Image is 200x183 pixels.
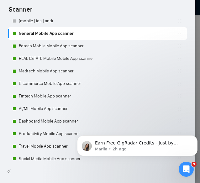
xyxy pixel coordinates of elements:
a: REAL ESTATE Mobile Mobile App scanner [19,52,177,65]
li: Medtech Mobile App scanner [8,65,187,77]
span: holder [177,69,182,74]
li: REAL ESTATE Mobile Mobile App scanner [8,52,187,65]
span: holder [177,18,182,24]
li: (mobile | ios | andr [8,15,187,27]
a: Social Media Mobile App scanner [19,153,177,165]
li: Social Media Mobile App scanner [8,153,187,165]
li: General Mobile App scanner [8,27,187,40]
span: holder [177,94,182,99]
iframe: Intercom live chat [179,162,194,177]
span: holder [177,119,182,124]
span: holder [177,31,182,36]
a: Medtech Mobile App scanner [19,65,177,77]
a: Edtech Mobile Mobile App scanner [19,40,177,52]
a: Fintech Mobile App scanner [19,90,177,102]
span: holder [177,81,182,86]
li: Dashboard Mobile App scanner [8,115,187,128]
li: Fintech Mobile App scanner [8,90,187,102]
a: E-commerce Mobile App scanner [19,77,177,90]
iframe: Intercom notifications message [75,122,200,166]
span: holder [177,106,182,111]
li: Edtech Mobile Mobile App scanner [8,40,187,52]
a: AI/ML Mobile App scanner [19,102,177,115]
a: Productivity Mobile App scanner [19,128,177,140]
span: Scanner [4,5,37,18]
li: AI/ML Mobile App scanner [8,102,187,115]
span: double-left [7,168,13,175]
li: E-commerce Mobile App scanner [8,77,187,90]
span: holder [177,44,182,49]
a: Dashboard Mobile App scanner [19,115,177,128]
span: 9 [192,162,197,167]
a: General Mobile App scanner [19,27,177,40]
span: holder [177,56,182,61]
a: (mobile | ios | andr [19,15,177,27]
a: Travel Mobile App scanner [19,140,177,153]
li: Productivity Mobile App scanner [8,128,187,140]
li: Travel Mobile App scanner [8,140,187,153]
